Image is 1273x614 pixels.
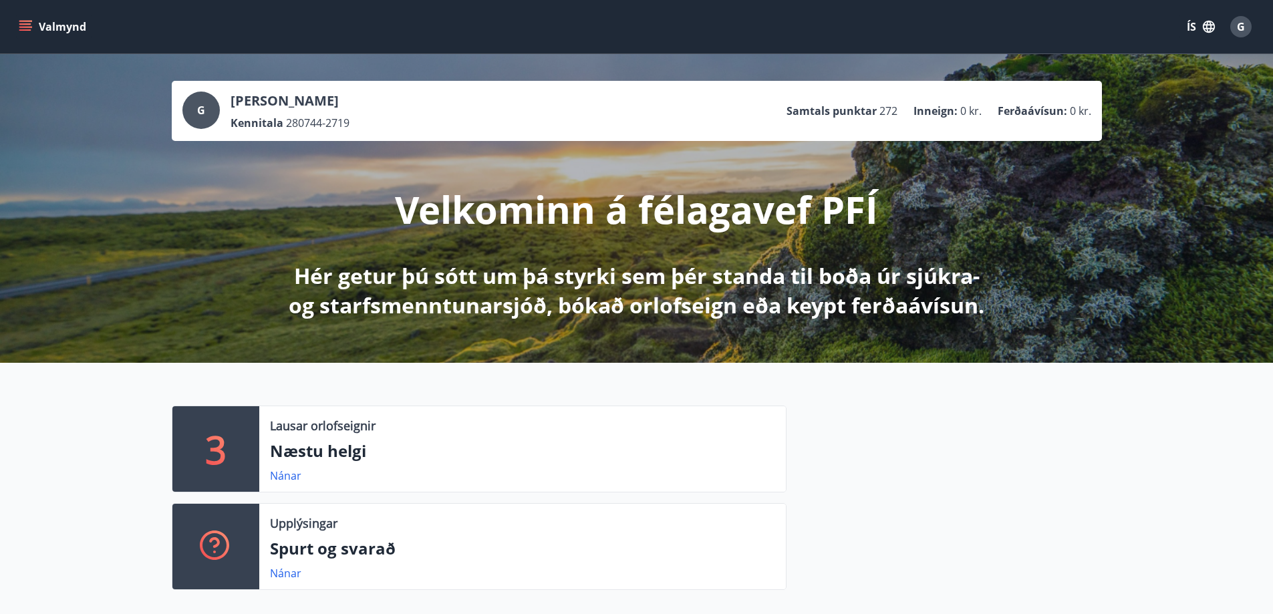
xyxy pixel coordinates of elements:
[270,440,775,462] p: Næstu helgi
[395,184,878,235] p: Velkominn á félagavef PFÍ
[270,566,301,581] a: Nánar
[197,103,205,118] span: G
[1237,19,1245,34] span: G
[270,514,337,532] p: Upplýsingar
[913,104,958,118] p: Inneign :
[1225,11,1257,43] button: G
[1070,104,1091,118] span: 0 kr.
[231,116,283,130] p: Kennitala
[231,92,349,110] p: [PERSON_NAME]
[286,116,349,130] span: 280744-2719
[1179,15,1222,39] button: ÍS
[270,537,775,560] p: Spurt og svarað
[787,104,877,118] p: Samtals punktar
[270,468,301,483] a: Nánar
[270,417,376,434] p: Lausar orlofseignir
[998,104,1067,118] p: Ferðaávísun :
[284,261,990,320] p: Hér getur þú sótt um þá styrki sem þér standa til boða úr sjúkra- og starfsmenntunarsjóð, bókað o...
[879,104,897,118] span: 272
[960,104,982,118] span: 0 kr.
[205,424,227,474] p: 3
[16,15,92,39] button: menu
